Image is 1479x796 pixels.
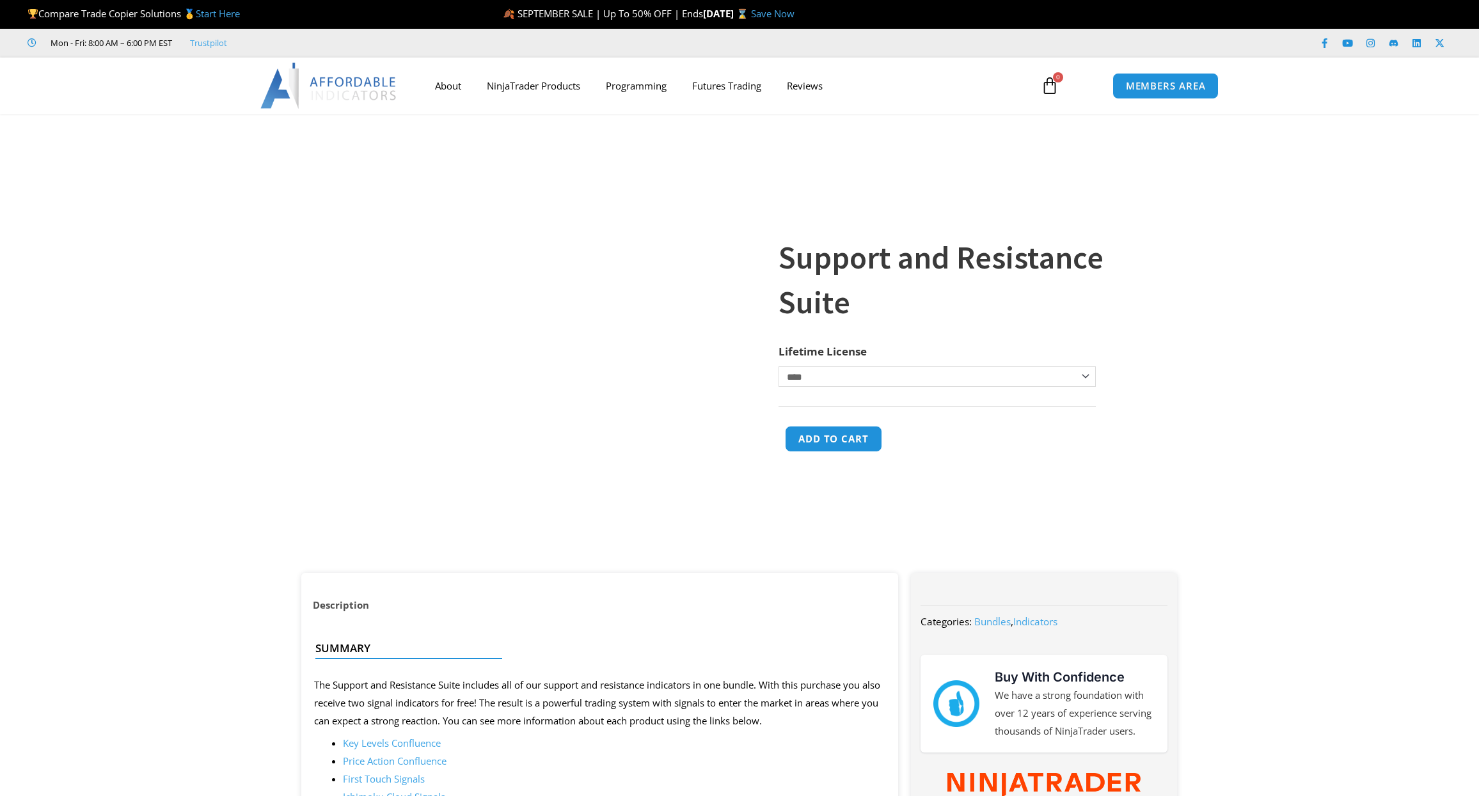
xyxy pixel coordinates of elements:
h3: Buy With Confidence [995,667,1155,687]
label: Lifetime License [779,344,867,359]
a: Price Action Confluence [343,754,447,767]
button: Add to cart [785,426,882,452]
a: Reviews [774,71,835,100]
a: Save Now [751,7,795,20]
span: , [974,615,1057,628]
span: 0 [1053,72,1063,82]
span: Mon - Fri: 8:00 AM – 6:00 PM EST [47,35,172,51]
span: MEMBERS AREA [1126,81,1206,91]
a: Key Levels Confluence [343,737,441,749]
h1: Support and Resistance Suite [779,235,1152,325]
a: Bundles [974,615,1011,628]
h4: Summary [315,642,874,655]
strong: [DATE] ⌛ [703,7,751,20]
p: The Support and Resistance Suite includes all of our support and resistance indicators in one bun... [314,676,885,730]
span: 🍂 SEPTEMBER SALE | Up To 50% OFF | Ends [503,7,703,20]
img: mark thumbs good 43913 | Affordable Indicators – NinjaTrader [933,680,979,726]
a: Description [301,593,381,618]
img: LogoAI | Affordable Indicators – NinjaTrader [260,63,398,109]
a: Programming [593,71,679,100]
nav: Menu [422,71,1026,100]
img: 🏆 [28,9,38,19]
p: We have a strong foundation with over 12 years of experience serving thousands of NinjaTrader users. [995,687,1155,740]
span: Categories: [921,615,972,628]
a: Trustpilot [190,35,227,51]
a: NinjaTrader Products [474,71,593,100]
a: MEMBERS AREA [1112,73,1219,99]
a: Start Here [196,7,240,20]
a: Indicators [1013,615,1057,628]
span: Compare Trade Copier Solutions 🥇 [28,7,240,20]
a: 0 [1022,67,1078,104]
a: About [422,71,474,100]
a: Futures Trading [679,71,774,100]
a: First Touch Signals [343,772,425,785]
